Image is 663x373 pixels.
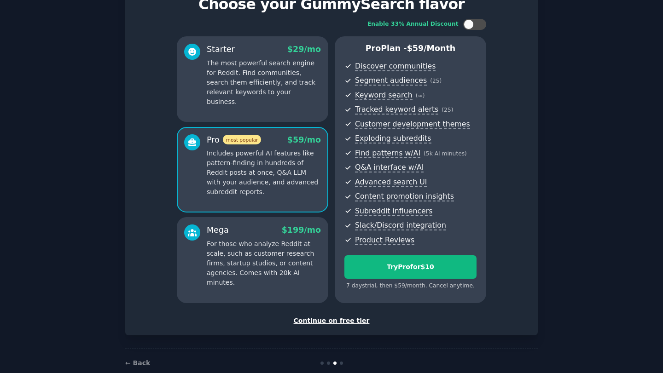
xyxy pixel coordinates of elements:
span: most popular [223,135,262,144]
span: $ 59 /mo [287,135,321,144]
span: Advanced search UI [355,178,427,187]
p: For those who analyze Reddit at scale, such as customer research firms, startup studios, or conte... [207,239,321,287]
span: Customer development themes [355,120,470,129]
span: Content promotion insights [355,192,454,201]
span: $ 199 /mo [282,225,321,235]
span: Subreddit influencers [355,207,432,216]
span: Tracked keyword alerts [355,105,438,115]
span: Segment audiences [355,76,427,86]
div: Enable 33% Annual Discount [367,20,459,29]
span: Q&A interface w/AI [355,163,424,172]
span: Product Reviews [355,235,414,245]
span: $ 59 /month [407,44,456,53]
div: Mega [207,224,229,236]
p: Includes powerful AI features like pattern-finding in hundreds of Reddit posts at once, Q&A LLM w... [207,149,321,197]
div: Continue on free tier [135,316,528,326]
p: The most powerful search engine for Reddit. Find communities, search them efficiently, and track ... [207,58,321,107]
button: TryProfor$10 [344,255,477,279]
span: ( 25 ) [430,78,442,84]
span: Slack/Discord integration [355,221,446,230]
span: ( 25 ) [442,107,453,113]
div: Try Pro for $10 [345,262,476,272]
span: Discover communities [355,62,436,71]
span: ( ∞ ) [416,92,425,99]
span: $ 29 /mo [287,45,321,54]
span: Find patterns w/AI [355,149,420,158]
p: Pro Plan - [344,43,477,54]
div: Pro [207,134,261,146]
span: Exploding subreddits [355,134,431,143]
a: ← Back [125,359,150,367]
div: 7 days trial, then $ 59 /month . Cancel anytime. [344,282,477,290]
div: Starter [207,44,235,55]
span: ( 5k AI minutes ) [424,150,467,157]
span: Keyword search [355,91,413,100]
